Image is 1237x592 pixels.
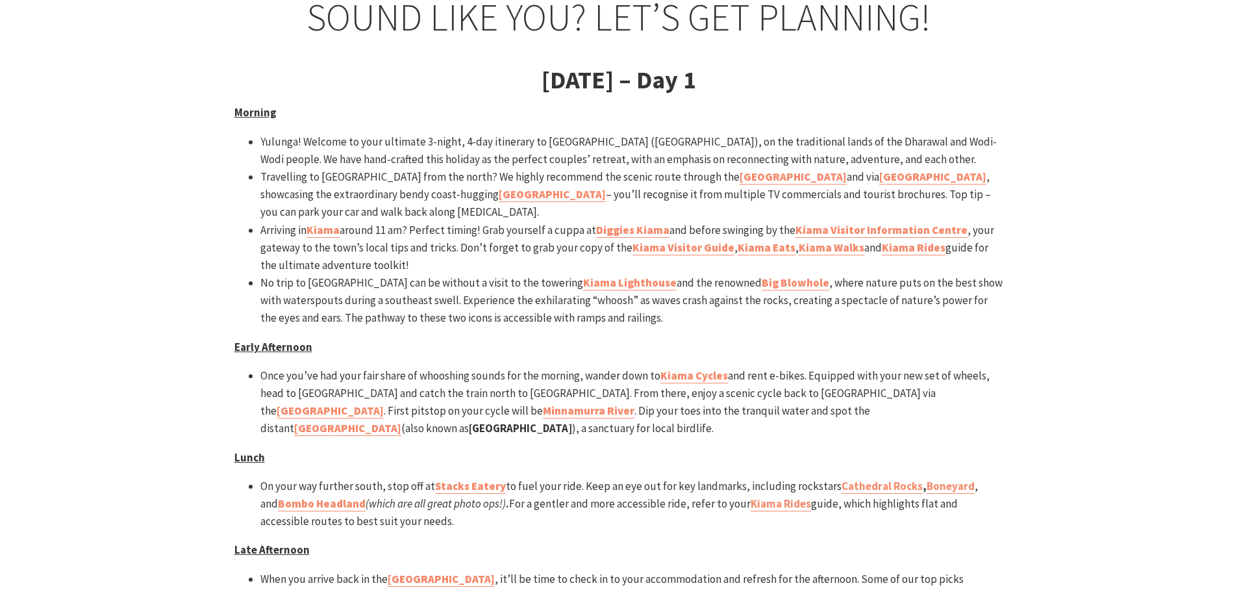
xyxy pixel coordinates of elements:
a: Kiama [306,223,340,238]
em: (which are all great photo ops!) [366,496,506,511]
li: Yulunga! Welcome to your ultimate 3-night, 4-day itinerary to [GEOGRAPHIC_DATA] ([GEOGRAPHIC_DATA... [260,133,1003,168]
strong: Lunch [234,450,265,465]
a: Kiama Visitor Guide [632,240,734,255]
strong: [GEOGRAPHIC_DATA] [294,421,401,435]
a: Big Blowhole [762,276,829,290]
a: [GEOGRAPHIC_DATA] [879,170,986,185]
a: Kiama Walks [799,240,864,255]
strong: Kiama Visitor Information Centre [795,223,968,237]
strong: Diggies Kiama [596,223,669,237]
a: [GEOGRAPHIC_DATA] [499,187,606,202]
strong: Kiama [306,223,340,237]
li: Once you’ve had your fair share of whooshing sounds for the morning, wander down to and rent e-bi... [260,367,1003,438]
strong: . [506,496,509,511]
a: Kiama Lighthouse [583,276,677,290]
strong: Morning [234,105,277,120]
strong: [GEOGRAPHIC_DATA] [469,421,572,435]
a: Kiama Eats [738,240,795,255]
strong: [DATE] – Day 1 [542,64,696,95]
strong: Early Afternoon [234,340,312,354]
a: Kiama Visitor Information Centre [795,223,968,238]
a: Cathedral Rocks [842,479,923,494]
a: Boneyard [927,479,975,494]
a: [GEOGRAPHIC_DATA] [294,421,401,436]
a: Kiama Rides [882,240,945,255]
a: Stacks Eatery [435,479,506,494]
strong: [GEOGRAPHIC_DATA] [499,187,606,201]
strong: Stacks Eatery [435,479,506,493]
a: [GEOGRAPHIC_DATA] [388,572,495,587]
li: Travelling to [GEOGRAPHIC_DATA] from the north? We highly recommend the scenic route through the ... [260,168,1003,222]
a: [GEOGRAPHIC_DATA] [277,404,384,418]
strong: , [842,479,975,494]
li: On your way further south, stop off at to fuel your ride. Keep an eye out for key landmarks, incl... [260,478,1003,531]
strong: Late Afternoon [234,543,310,557]
a: Kiama Rides [751,496,811,511]
a: [GEOGRAPHIC_DATA] [740,170,847,185]
a: Diggies Kiama [596,223,669,238]
a: Minnamurra River [543,404,634,418]
a: Kiama Cycles [660,368,728,383]
li: No trip to [GEOGRAPHIC_DATA] can be without a visit to the towering and the renowned , where natu... [260,274,1003,328]
li: Arriving in around 11 am? Perfect timing! Grab yourself a cuppa at and before swinging by the , y... [260,222,1003,275]
a: Bombo Headland [278,496,366,511]
strong: Bombo Headland [278,496,366,511]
